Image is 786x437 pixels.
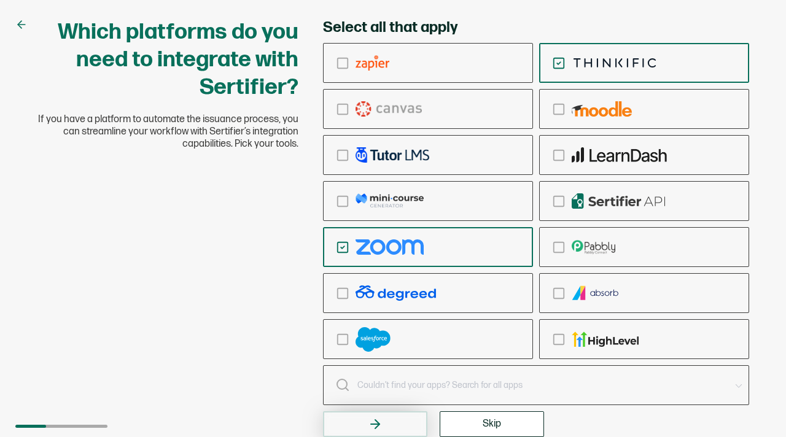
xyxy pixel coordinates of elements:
button: Skip [440,411,544,437]
img: zoom [356,239,424,255]
img: canvas [356,101,422,117]
img: moodle [572,101,632,117]
span: Skip [483,419,501,429]
iframe: Chat Widget [725,378,786,437]
img: degreed [356,285,436,301]
img: mcg [356,193,424,209]
img: thinkific [572,55,658,71]
span: Select all that apply [323,18,457,37]
img: salesforce [356,327,391,352]
h1: Which platforms do you need to integrate with Sertifier? [37,18,298,101]
img: gohighlevel [572,331,639,347]
img: zapier [356,55,389,71]
img: api [572,193,666,209]
img: absorb [572,285,620,301]
div: checkbox-group [323,43,749,359]
img: pabbly [572,239,615,255]
input: Couldn’t find your apps? Search for all apps [323,365,749,405]
img: tutor [356,147,429,163]
span: If you have a platform to automate the issuance process, you can streamline your workflow with Se... [37,114,298,150]
img: learndash [572,147,667,163]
